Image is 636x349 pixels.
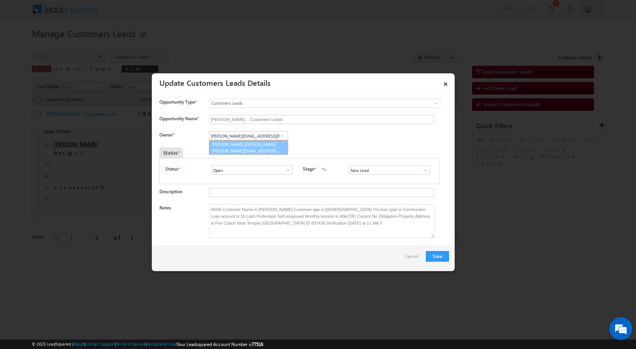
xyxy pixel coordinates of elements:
[426,251,449,262] button: Save
[32,341,263,348] span: © 2025 LeadSquared | | | | |
[209,131,288,140] input: Type to Search
[165,166,178,172] label: Status
[116,341,146,346] a: Terms of Service
[405,251,422,265] a: Cancel
[277,132,287,140] a: Show All Items
[209,99,440,108] a: Customers Leads
[159,189,182,194] label: Description
[212,148,280,154] span: [PERSON_NAME][EMAIL_ADDRESS][PERSON_NAME][DOMAIN_NAME]
[439,76,452,89] a: ×
[73,341,84,346] a: About
[281,166,291,174] a: Show All Items
[159,147,183,158] div: Status
[419,166,428,174] a: Show All Items
[159,132,174,138] label: Owner
[159,205,171,211] label: Notes
[159,77,271,88] a: Update Customers Leads Details
[209,100,409,107] span: Customers Leads
[303,166,314,172] label: Stage
[252,341,263,347] span: 77516
[177,341,263,347] span: Your Leadsquared Account Number is
[159,116,199,121] label: Opportunity Name
[209,140,288,155] a: [PERSON_NAME] [PERSON_NAME]
[85,341,115,346] a: Contact Support
[349,166,430,175] input: Type to Search
[159,99,195,105] span: Opportunity Type
[147,341,176,346] a: Acceptable Use
[211,166,293,175] input: Type to Search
